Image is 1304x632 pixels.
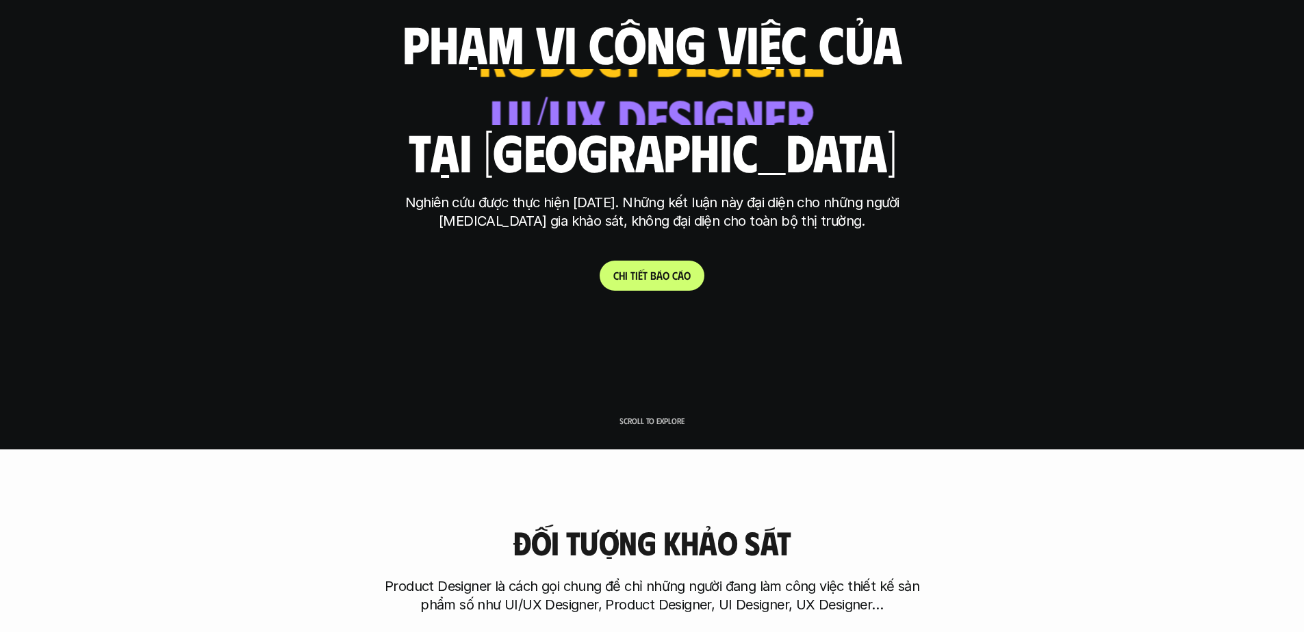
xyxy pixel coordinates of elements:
span: t [643,269,648,282]
span: ế [638,269,643,282]
span: i [625,269,628,282]
h1: phạm vi công việc của [402,14,902,72]
span: b [650,269,656,282]
p: Nghiên cứu được thực hiện [DATE]. Những kết luận này đại diện cho những người [MEDICAL_DATA] gia ... [396,194,909,231]
span: á [678,269,684,282]
p: Product Designer là cách gọi chung để chỉ những người đang làm công việc thiết kế sản phẩm số như... [379,577,926,614]
span: o [684,269,691,282]
span: h [619,269,625,282]
span: á [656,269,663,282]
h1: tại [GEOGRAPHIC_DATA] [408,122,896,180]
span: i [635,269,638,282]
h3: Đối tượng khảo sát [513,525,791,561]
a: Chitiếtbáocáo [600,261,704,291]
span: C [613,269,619,282]
span: c [672,269,678,282]
span: o [663,269,669,282]
span: t [630,269,635,282]
p: Scroll to explore [619,416,685,425]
